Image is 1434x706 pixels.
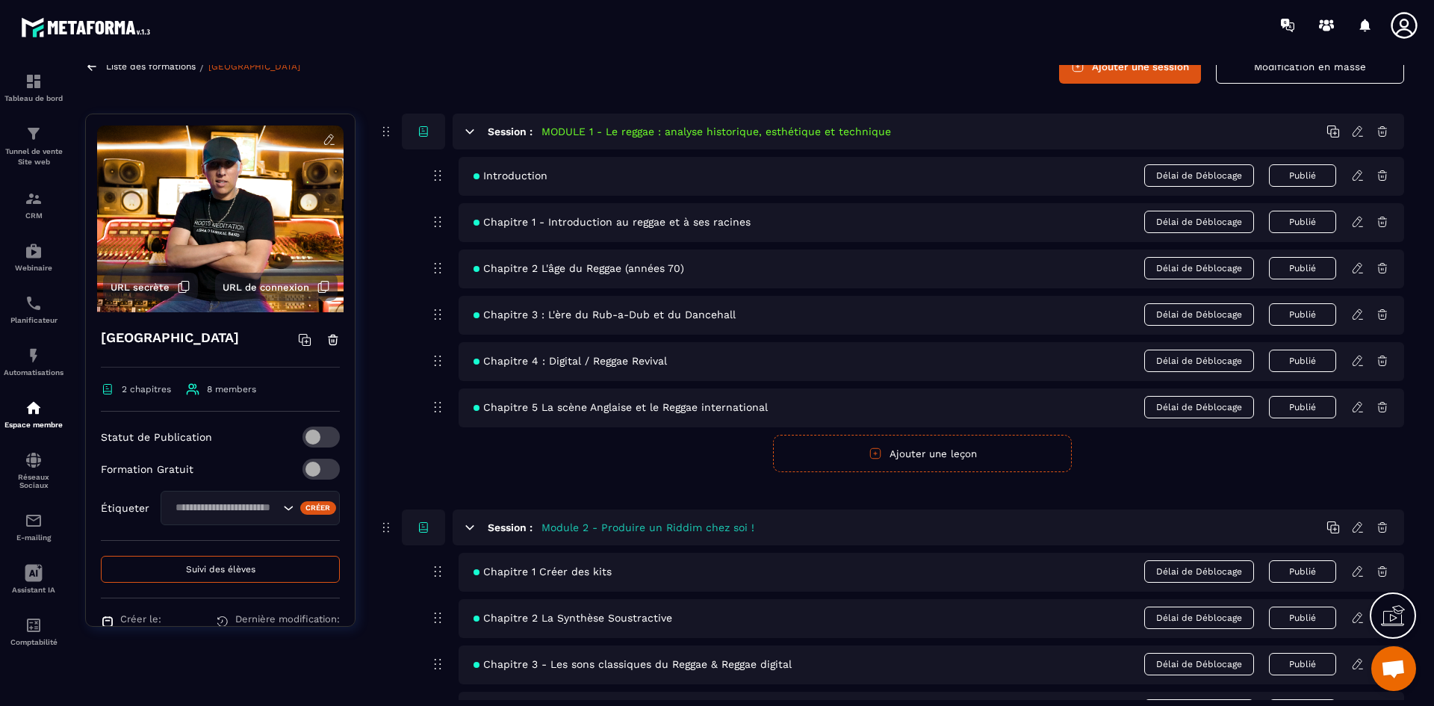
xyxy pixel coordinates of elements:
input: Search for option [170,500,279,516]
a: automationsautomationsAutomatisations [4,335,63,388]
span: Dernière modification: [235,613,340,625]
a: accountantaccountantComptabilité [4,605,63,657]
a: social-networksocial-networkRéseaux Sociaux [4,440,63,501]
span: Chapitre 2 La Synthèse Soustractive [474,612,672,624]
h4: [GEOGRAPHIC_DATA] [101,327,239,348]
button: Suivi des élèves [101,556,340,583]
p: Espace membre [4,421,63,429]
span: Délai de Déblocage [1144,164,1254,187]
button: Modification en masse [1216,49,1404,84]
a: automationsautomationsEspace membre [4,388,63,440]
span: Chapitre 3 - Les sons classiques du Reggae & Reggae digital [474,658,792,670]
a: automationsautomationsWebinaire [4,231,63,283]
button: Publié [1269,303,1336,326]
img: formation [25,125,43,143]
a: Assistant IA [4,553,63,605]
span: URL secrète [111,282,170,293]
button: Ajouter une leçon [773,435,1072,472]
a: formationformationTableau de bord [4,61,63,114]
span: Délai de Déblocage [1144,303,1254,326]
button: Publié [1269,211,1336,233]
button: Publié [1269,257,1336,279]
span: Délai de Déblocage [1144,257,1254,279]
button: Publié [1269,396,1336,418]
div: Search for option [161,491,340,525]
p: E-mailing [4,533,63,542]
a: Liste des formations [106,61,196,72]
img: logo [21,13,155,41]
div: Créer [300,501,337,515]
p: [DATE] [235,625,340,636]
img: automations [25,399,43,417]
span: Délai de Déblocage [1144,396,1254,418]
span: Délai de Déblocage [1144,607,1254,629]
a: formationformationCRM [4,179,63,231]
span: 8 members [207,384,256,394]
span: 2 chapitres [122,384,171,394]
span: Chapitre 4 : Digital / Reggae Revival [474,355,667,367]
button: Publié [1269,164,1336,187]
button: Ajouter une session [1059,49,1201,84]
span: URL de connexion [223,282,309,293]
span: Délai de Déblocage [1144,560,1254,583]
p: Planificateur [4,316,63,324]
span: Chapitre 3 : L'ère du Rub-a-Dub et du Dancehall [474,309,736,321]
h5: Module 2 - Produire un Riddim chez soi ! [541,520,754,535]
button: Publié [1269,350,1336,372]
img: email [25,512,43,530]
h6: Session : [488,126,533,137]
p: Statut de Publication [101,431,212,443]
p: Étiqueter [101,502,149,514]
span: Suivi des élèves [186,564,255,575]
img: accountant [25,616,43,634]
h5: MODULE 1 - Le reggae : analyse historique, esthétique et technique [541,124,891,139]
span: Délai de Déblocage [1144,350,1254,372]
img: formation [25,72,43,90]
p: Automatisations [4,368,63,377]
span: Introduction [474,170,547,182]
p: CRM [4,211,63,220]
span: Créer le: [120,613,161,625]
img: social-network [25,451,43,469]
div: Ouvrir le chat [1371,646,1416,691]
a: schedulerschedulerPlanificateur [4,283,63,335]
p: Réseaux Sociaux [4,473,63,489]
span: / [199,60,205,74]
span: Délai de Déblocage [1144,211,1254,233]
button: Publié [1269,653,1336,675]
span: Chapitre 1 - Introduction au reggae et à ses racines [474,216,751,228]
p: Comptabilité [4,638,63,646]
h6: Session : [488,521,533,533]
p: [DATE] [120,625,161,636]
span: Chapitre 1 Créer des kits [474,566,612,578]
a: emailemailE-mailing [4,501,63,553]
button: Publié [1269,607,1336,629]
p: Formation Gratuit [101,463,193,475]
button: Publié [1269,560,1336,583]
img: formation [25,190,43,208]
img: automations [25,242,43,260]
img: background [97,126,344,312]
span: Chapitre 2 L'âge du Reggae (années 70) [474,262,684,274]
p: Assistant IA [4,586,63,594]
p: Tableau de bord [4,94,63,102]
span: Chapitre 5 La scène Anglaise et le Reggae international [474,401,768,413]
button: URL de connexion [215,273,338,301]
p: Webinaire [4,264,63,272]
span: Délai de Déblocage [1144,653,1254,675]
p: Tunnel de vente Site web [4,146,63,167]
button: URL secrète [103,273,198,301]
img: automations [25,347,43,365]
img: scheduler [25,294,43,312]
a: formationformationTunnel de vente Site web [4,114,63,179]
a: [GEOGRAPHIC_DATA] [208,61,300,72]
